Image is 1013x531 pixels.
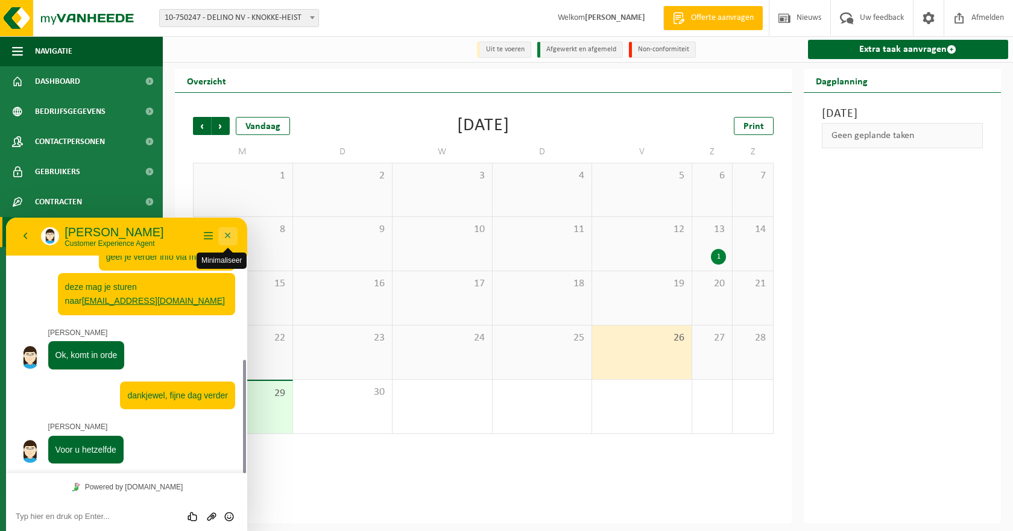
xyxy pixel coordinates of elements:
button: Upload bestand [197,293,214,305]
span: Gebruikers [35,157,80,187]
span: Contracten [35,187,82,217]
span: 14 [739,223,766,236]
div: [DATE] [457,117,510,135]
span: 2 [299,169,387,183]
span: 25 [499,331,586,345]
li: Non-conformiteit [629,42,696,58]
span: 17 [399,277,486,291]
a: Extra taak aanvragen [808,40,1009,59]
span: 3 [399,169,486,183]
span: Print [743,122,764,131]
div: Group of buttons [178,293,232,305]
strong: [PERSON_NAME] [585,13,645,22]
div: 1 [711,249,726,265]
span: 23 [299,331,387,345]
td: M [193,141,293,163]
span: Contactpersonen [35,127,105,157]
div: Geen geplande taken [822,123,983,148]
div: Beoordeel deze chat [178,293,197,305]
li: Afgewerkt en afgemeld [537,42,623,58]
span: 27 [698,331,726,345]
span: Vorige [193,117,211,135]
td: D [293,141,393,163]
span: Voor u hetzelfde [49,227,110,237]
div: Vandaag [236,117,290,135]
span: 19 [598,277,686,291]
img: Tawky_16x16.svg [66,265,74,274]
a: Print [734,117,774,135]
span: Dashboard [35,66,80,96]
h2: Dagplanning [804,69,880,92]
td: D [493,141,593,163]
li: Uit te voeren [477,42,531,58]
td: Z [692,141,733,163]
h2: Overzicht [175,69,238,92]
p: [PERSON_NAME] [42,204,229,215]
span: Kalender [35,217,72,247]
span: 26 [598,331,686,345]
span: 16 [299,277,387,291]
a: Offerte aanvragen [663,6,763,30]
span: 10-750247 - DELINO NV - KNOKKE-HEIST [160,10,318,27]
span: 20 [698,277,726,291]
span: 6 [698,169,726,183]
span: 10-750247 - DELINO NV - KNOKKE-HEIST [159,9,319,27]
span: 9 [299,223,387,236]
span: 21 [739,277,766,291]
span: 12 [598,223,686,236]
span: 13 [698,223,726,236]
span: Offerte aanvragen [688,12,757,24]
button: Emoji invoeren [214,293,232,305]
iframe: chat widget [6,218,247,531]
span: 1 [200,169,286,183]
span: 11 [499,223,586,236]
span: 30 [299,386,387,399]
td: V [592,141,692,163]
img: Profielafbeelding agent [12,222,36,246]
span: 24 [399,331,486,345]
td: Z [733,141,773,163]
a: Powered by [DOMAIN_NAME] [61,262,181,277]
h3: [DATE] [822,105,983,123]
span: 10 [399,223,486,236]
span: 5 [598,169,686,183]
span: 7 [739,169,766,183]
span: Navigatie [35,36,72,66]
span: Volgende [212,117,230,135]
span: 18 [499,277,586,291]
td: W [393,141,493,163]
span: 28 [739,331,766,345]
span: Bedrijfsgegevens [35,96,106,127]
span: 4 [499,169,586,183]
